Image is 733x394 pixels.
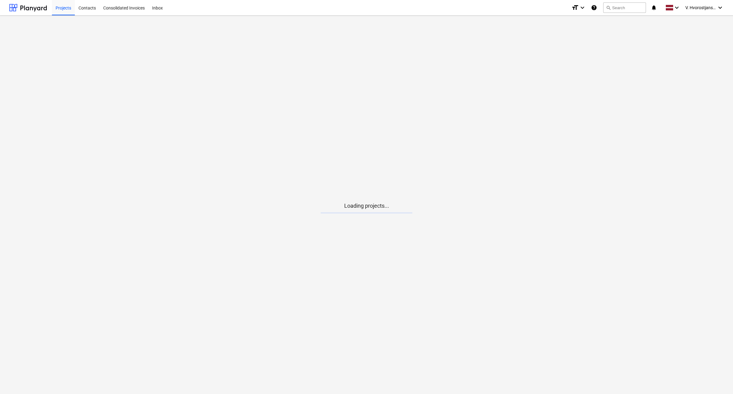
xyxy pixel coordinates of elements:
i: notifications [651,4,657,11]
span: V. Hvorostjanskis [685,5,716,10]
i: format_size [571,4,579,11]
button: Search [603,2,646,13]
i: Knowledge base [591,4,597,11]
i: keyboard_arrow_down [717,4,724,11]
i: keyboard_arrow_down [673,4,680,11]
i: keyboard_arrow_down [579,4,586,11]
p: Loading projects... [321,202,412,210]
span: search [606,5,611,10]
